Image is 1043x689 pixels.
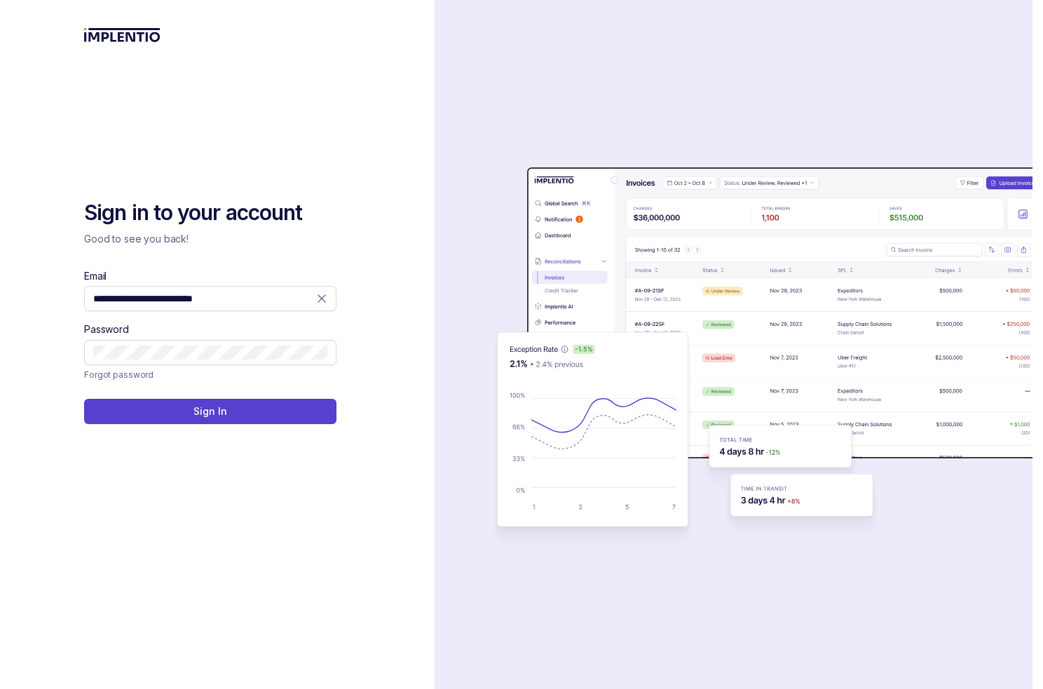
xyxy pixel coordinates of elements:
h2: Sign in to your account [84,199,336,227]
p: Sign In [193,404,226,418]
p: Good to see you back! [84,232,336,246]
a: Link Forgot password [84,368,154,382]
button: Sign In [84,399,336,424]
label: Email [84,269,107,283]
label: Password [84,322,129,336]
img: logo [84,28,161,42]
p: Forgot password [84,368,154,382]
